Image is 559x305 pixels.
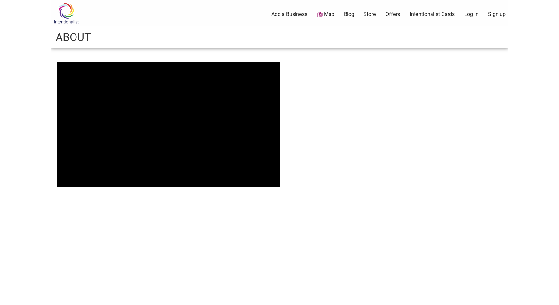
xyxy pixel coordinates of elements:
img: Intentionalist [51,3,82,24]
a: Intentionalist Cards [410,11,455,18]
a: Store [364,11,376,18]
a: Offers [385,11,400,18]
a: Sign up [488,11,506,18]
a: Log In [464,11,479,18]
a: Blog [344,11,354,18]
a: Add a Business [271,11,307,18]
h1: About [56,29,91,45]
a: Map [317,11,334,18]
